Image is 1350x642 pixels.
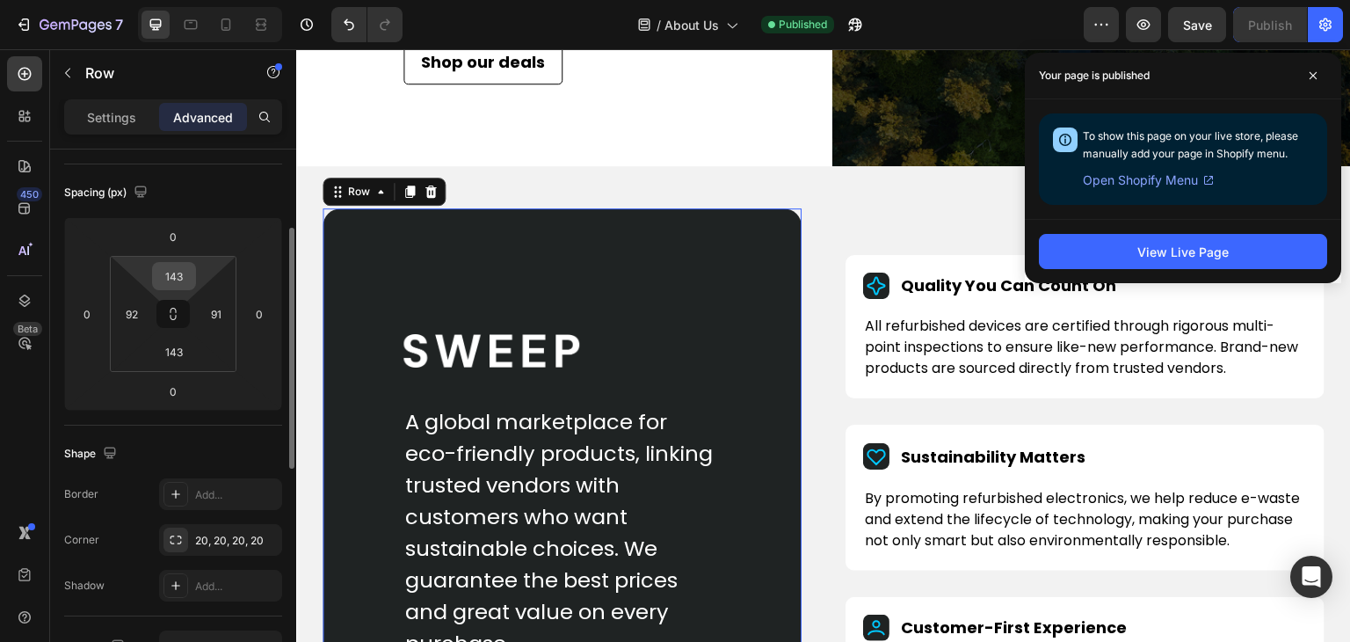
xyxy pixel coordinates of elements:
p: 7 [115,14,123,35]
p: All refurbished devices are certified through rigorous multi-point inspections to ensure like-new... [569,266,1009,330]
span: Published [779,17,827,33]
p: Sustainability Matters [605,396,789,419]
div: Corner [64,532,99,548]
iframe: To enrich screen reader interactions, please activate Accessibility in Grammarly extension settings [296,49,1350,642]
input: 143px [156,339,192,365]
span: Open Shopify Menu [1083,170,1198,191]
div: View Live Page [1137,243,1229,261]
input: 0 [156,378,191,405]
div: Row [48,135,77,150]
div: Undo/Redo [331,7,403,42]
p: Settings [87,108,136,127]
button: View Live Page [1039,234,1327,269]
p: Shop our deals [125,4,249,23]
span: Save [1183,18,1212,33]
input: 0 [156,223,191,250]
img: gempages_581757496763351912-875c996e-c3b6-4745-a75b-273de959bcb3.png [107,285,283,318]
button: Publish [1233,7,1307,42]
p: Row [85,62,235,84]
p: Your page is published [1039,67,1150,84]
span: To show this page on your live store, please manually add your page in Shopify menu. [1083,129,1298,160]
div: Beta [13,322,42,336]
div: Shape [64,442,120,466]
input: 91px [203,301,229,327]
p: Customer-First Experience [605,569,831,588]
div: Add... [195,579,278,595]
div: 450 [17,187,42,201]
p: By promoting refurbished electronics, we help reduce e-waste and extend the lifecycle of technolo... [569,439,1009,502]
button: Save [1168,7,1226,42]
span: / [657,16,661,34]
span: About Us [664,16,719,34]
p: Quality You Can Count On [605,227,820,246]
div: 20, 20, 20, 20 [195,533,278,549]
button: 7 [7,7,131,42]
div: Shadow [64,578,105,594]
input: 92px [119,301,145,327]
div: Add... [195,487,278,503]
p: Advanced [173,108,233,127]
input: 0 [74,301,100,327]
div: Border [64,486,98,502]
input: 143px [156,263,192,289]
p: A global marketplace for eco-friendly products, linking trusted vendors with customers who want s... [109,357,424,610]
div: Publish [1248,16,1292,34]
div: Open Intercom Messenger [1290,556,1332,598]
div: Spacing (px) [64,181,151,205]
input: 0 [246,301,272,327]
